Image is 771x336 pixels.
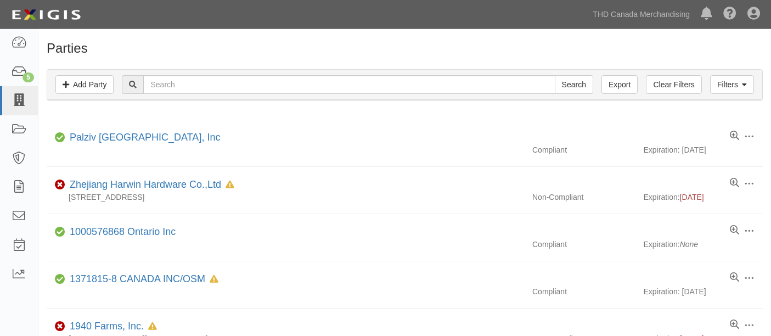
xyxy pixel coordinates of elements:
[730,131,739,142] a: View results summary
[524,192,644,203] div: Non-Compliant
[55,228,65,236] i: Compliant
[70,226,176,237] a: 1000576868 Ontario Inc
[587,3,695,25] a: THD Canada Merchandising
[644,144,763,155] div: Expiration: [DATE]
[730,320,739,331] a: View results summary
[644,286,763,297] div: Expiration: [DATE]
[55,181,65,189] i: Non-Compliant
[226,181,234,189] i: In Default since 08/06/2025
[47,192,524,203] div: [STREET_ADDRESS]
[730,178,739,189] a: View results summary
[70,132,220,143] a: Palziv [GEOGRAPHIC_DATA], Inc
[730,225,739,236] a: View results summary
[65,178,234,192] div: Zhejiang Harwin Hardware Co.,Ltd
[55,323,65,331] i: Non-Compliant
[524,286,644,297] div: Compliant
[710,75,754,94] a: Filters
[65,320,157,334] div: 1940 Farms, Inc.
[680,193,704,201] span: [DATE]
[55,134,65,142] i: Compliant
[70,179,221,190] a: Zhejiang Harwin Hardware Co.,Ltd
[65,131,220,145] div: Palziv North America, Inc
[730,272,739,283] a: View results summary
[524,239,644,250] div: Compliant
[601,75,638,94] a: Export
[555,75,593,94] input: Search
[644,192,763,203] div: Expiration:
[644,239,763,250] div: Expiration:
[143,75,555,94] input: Search
[210,276,218,283] i: In Default since 02/14/2025
[70,273,205,284] a: 1371815-8 CANADA INC/OSM
[8,5,84,25] img: logo-5460c22ac91f19d4615b14bd174203de0afe785f0fc80cf4dbbc73dc1793850b.png
[524,144,644,155] div: Compliant
[22,72,34,82] div: 5
[723,8,736,21] i: Help Center - Complianz
[680,240,698,249] i: None
[148,323,157,331] i: In Default since 12/18/2023
[47,41,763,55] h1: Parties
[55,75,114,94] a: Add Party
[70,321,144,332] a: 1940 Farms, Inc.
[55,276,65,283] i: Compliant
[65,272,218,287] div: 1371815-8 CANADA INC/OSM
[646,75,701,94] a: Clear Filters
[65,225,176,239] div: 1000576868 Ontario Inc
